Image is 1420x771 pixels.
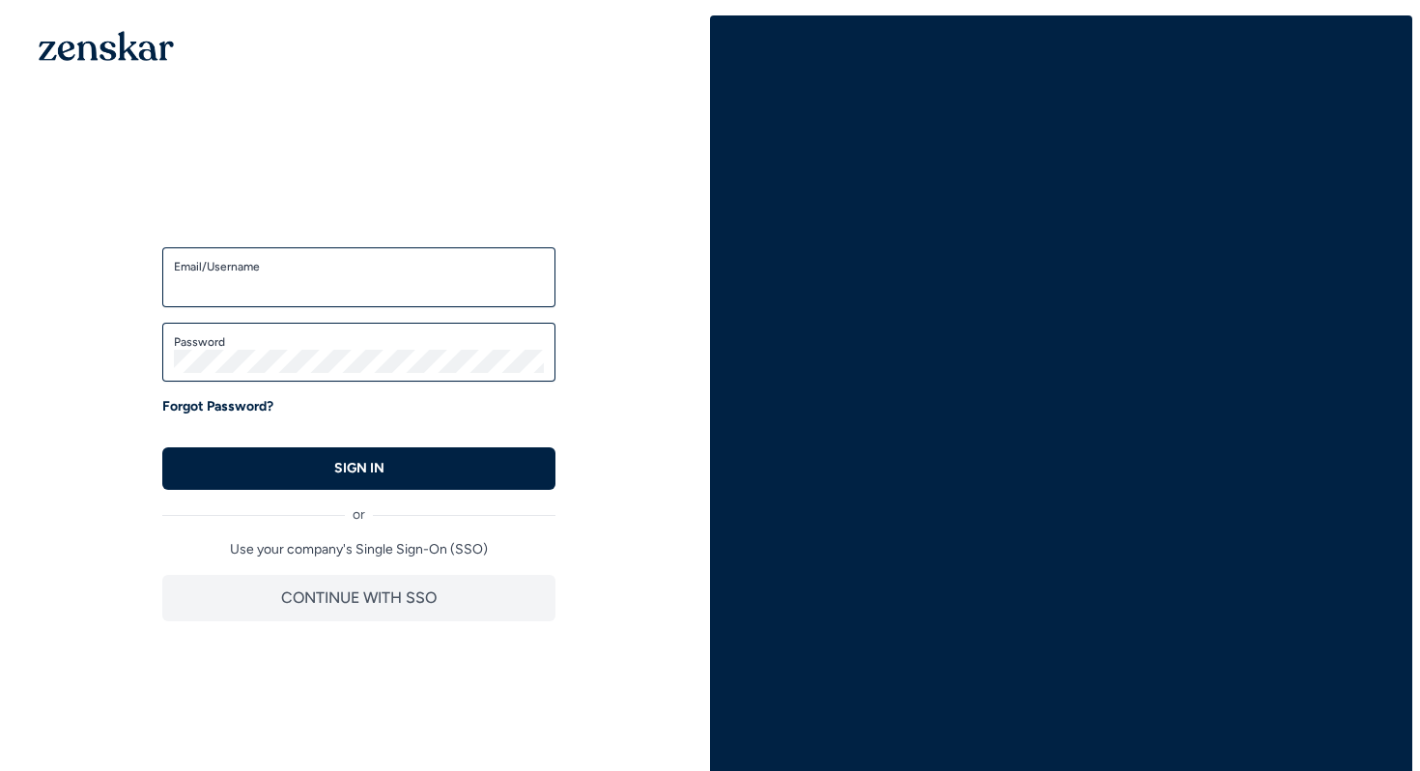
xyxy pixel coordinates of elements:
p: Use your company's Single Sign-On (SSO) [162,540,555,559]
button: CONTINUE WITH SSO [162,575,555,621]
label: Password [174,334,544,350]
button: SIGN IN [162,447,555,490]
label: Email/Username [174,259,544,274]
a: Forgot Password? [162,397,273,416]
img: 1OGAJ2xQqyY4LXKgY66KYq0eOWRCkrZdAb3gUhuVAqdWPZE9SRJmCz+oDMSn4zDLXe31Ii730ItAGKgCKgCCgCikA4Av8PJUP... [39,31,174,61]
p: SIGN IN [334,459,384,478]
div: or [162,490,555,525]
